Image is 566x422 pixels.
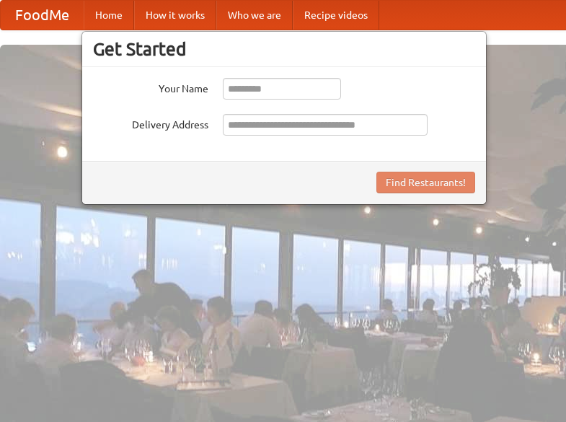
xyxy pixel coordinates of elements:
[293,1,379,30] a: Recipe videos
[216,1,293,30] a: Who we are
[134,1,216,30] a: How it works
[93,114,208,132] label: Delivery Address
[93,38,475,60] h3: Get Started
[84,1,134,30] a: Home
[1,1,84,30] a: FoodMe
[376,172,475,193] button: Find Restaurants!
[93,78,208,96] label: Your Name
